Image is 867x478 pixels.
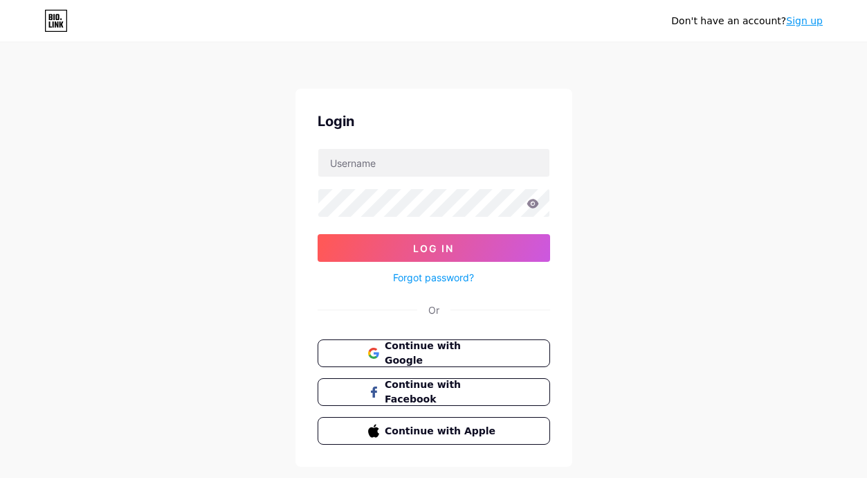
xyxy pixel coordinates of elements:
[318,339,550,367] button: Continue with Google
[318,417,550,445] button: Continue with Apple
[786,15,823,26] a: Sign up
[318,111,550,132] div: Login
[413,242,454,254] span: Log In
[385,378,499,407] span: Continue with Facebook
[318,149,549,177] input: Username
[428,303,439,317] div: Or
[393,270,474,285] a: Forgot password?
[318,378,550,406] button: Continue with Facebook
[318,234,550,262] button: Log In
[385,339,499,368] span: Continue with Google
[385,424,499,439] span: Continue with Apple
[671,14,823,28] div: Don't have an account?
